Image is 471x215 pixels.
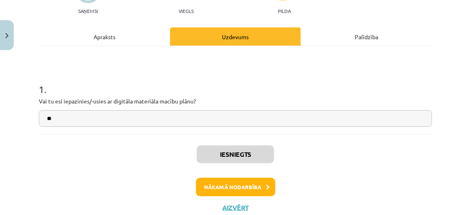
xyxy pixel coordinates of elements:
p: Vai tu esi iepazinies/-usies ar digitāla materiāla macību plānu? [39,97,432,105]
div: Palīdzība [301,27,432,46]
h1: 1 . [39,70,432,95]
img: icon-close-lesson-0947bae3869378f0d4975bcd49f059093ad1ed9edebbc8119c70593378902aed.svg [5,33,9,38]
p: Viegls [179,8,194,14]
p: Saņemsi [75,8,101,14]
button: Iesniegts [197,145,274,163]
button: Nākamā nodarbība [196,178,275,196]
div: Apraksts [39,27,170,46]
div: Uzdevums [170,27,301,46]
button: Aizvērt [220,204,251,212]
p: pilda [278,8,291,14]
